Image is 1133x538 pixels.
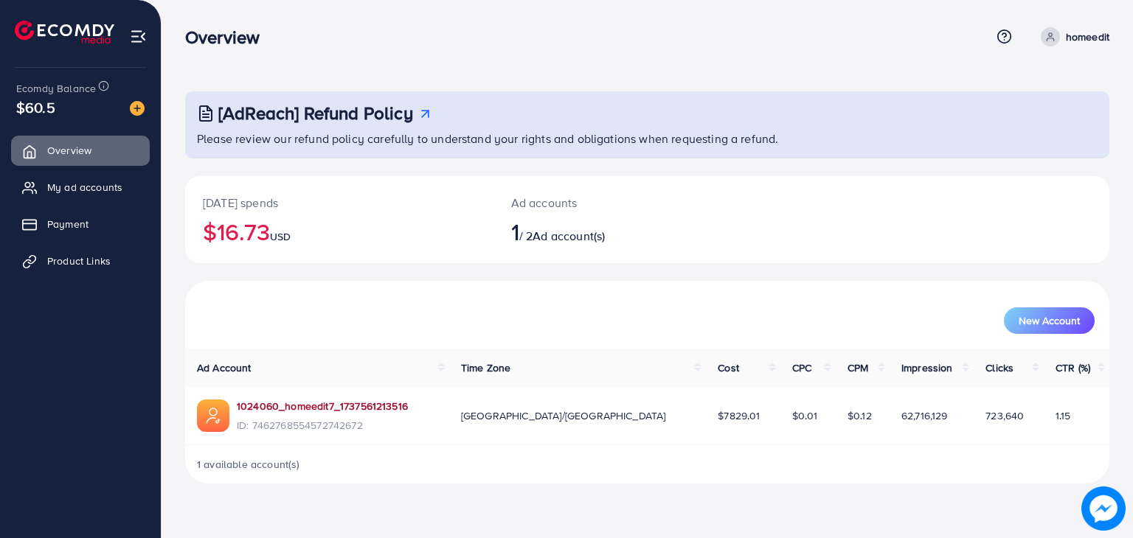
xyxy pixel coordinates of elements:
[11,209,150,239] a: Payment
[1035,27,1109,46] a: homeedit
[270,229,291,244] span: USD
[1019,315,1080,326] span: New Account
[901,408,948,423] span: 62,716,129
[16,81,96,96] span: Ecomdy Balance
[218,102,413,124] h3: [AdReach] Refund Policy
[237,399,408,413] a: 1024060_homeedit7_1737561213516
[792,408,818,423] span: $0.01
[237,418,408,433] span: ID: 7462768554572742672
[1082,487,1126,531] img: image
[197,457,300,472] span: 1 available account(s)
[11,246,150,276] a: Product Links
[47,254,111,268] span: Product Links
[718,408,760,423] span: $7829.01
[511,194,707,212] p: Ad accounts
[16,97,55,118] span: $60.5
[130,101,145,116] img: image
[461,408,666,423] span: [GEOGRAPHIC_DATA]/[GEOGRAPHIC_DATA]
[203,217,476,245] h2: $16.73
[848,408,872,423] span: $0.12
[11,136,150,165] a: Overview
[792,360,811,375] span: CPC
[1004,307,1095,334] button: New Account
[901,360,953,375] span: Impression
[47,217,89,231] span: Payment
[203,194,476,212] p: [DATE] spends
[985,408,1024,423] span: 723,640
[47,180,122,195] span: My ad accounts
[11,172,150,202] a: My ad accounts
[461,360,510,375] span: Time Zone
[185,27,271,48] h3: Overview
[511,214,519,248] span: 1
[47,143,91,158] span: Overview
[533,228,605,244] span: Ad account(s)
[130,28,147,45] img: menu
[197,360,252,375] span: Ad Account
[1056,408,1071,423] span: 1.15
[848,360,868,375] span: CPM
[197,130,1101,147] p: Please review our refund policy carefully to understand your rights and obligations when requesti...
[511,217,707,245] h2: / 2
[985,360,1014,375] span: Clicks
[718,360,739,375] span: Cost
[1066,28,1109,46] p: homeedit
[15,21,114,43] img: logo
[197,399,229,432] img: ic-ads-acc.e4c84228.svg
[1056,360,1090,375] span: CTR (%)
